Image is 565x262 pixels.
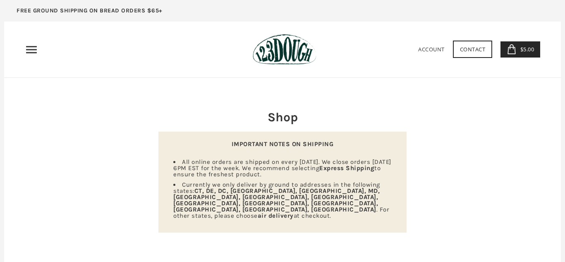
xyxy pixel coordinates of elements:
span: Currently we only deliver by ground to addresses in the following states: . For other states, ple... [173,181,389,219]
a: FREE GROUND SHIPPING ON BREAD ORDERS $65+ [4,4,175,22]
nav: Primary [25,43,38,56]
strong: air delivery [258,212,294,219]
a: $5.00 [500,41,540,58]
h2: Shop [158,108,407,126]
strong: Express Shipping [319,164,374,172]
strong: IMPORTANT NOTES ON SHIPPING [232,140,334,148]
p: FREE GROUND SHIPPING ON BREAD ORDERS $65+ [17,6,163,15]
span: $5.00 [518,46,534,53]
a: Contact [453,41,493,58]
span: All online orders are shipped on every [DATE]. We close orders [DATE] 6PM EST for the week. We re... [173,158,391,178]
a: Account [418,46,445,53]
img: 123Dough Bakery [253,34,316,65]
strong: CT, DE, DC, [GEOGRAPHIC_DATA], [GEOGRAPHIC_DATA], MD, [GEOGRAPHIC_DATA], [GEOGRAPHIC_DATA], [GEOG... [173,187,380,213]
